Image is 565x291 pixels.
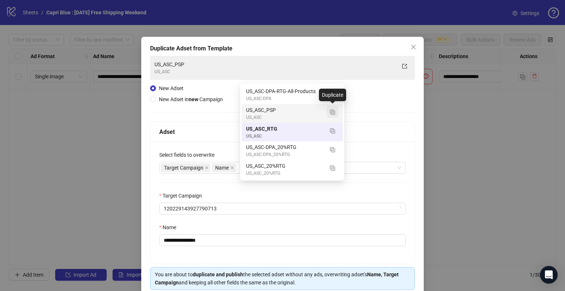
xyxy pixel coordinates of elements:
div: US_ASC-DPA [246,95,324,102]
span: Name [212,163,236,172]
div: US_ASC_PSP [242,104,343,123]
label: Name [159,223,181,231]
span: Target Campaign [164,164,203,172]
span: close [411,44,416,50]
img: Duplicate [330,166,335,171]
button: Close [408,41,419,53]
div: US_ASC_PSP [154,60,396,68]
button: Duplicate [327,162,338,174]
img: Duplicate [330,147,335,152]
span: New Adset in Campaign [159,96,223,102]
input: Name [159,234,406,246]
span: 120229143927790713 [164,203,401,214]
button: Duplicate [327,106,338,118]
span: close [205,166,209,170]
div: Duplicate [319,89,346,101]
div: US_ASC_PSP [246,106,324,114]
div: US_ASC-DPA-RTG-All-Products [242,85,343,104]
div: Open Intercom Messenger [540,266,558,284]
label: Target Campaign [159,192,207,200]
div: US_ASC_20%RTG [242,160,343,179]
div: US_ASC_20%RTG [246,170,324,177]
div: Adset [159,127,406,136]
label: Select fields to overwrite [159,151,219,159]
button: Duplicate [327,87,338,99]
div: US_ASC_20%RTG [246,162,324,170]
strong: Name, Target Campaign [155,272,399,285]
div: US_ASC-DPA_20%RTG [246,151,324,158]
button: Duplicate [327,143,338,155]
button: Duplicate [327,125,338,136]
span: New Adset [159,85,184,91]
span: Target Campaign [161,163,210,172]
img: Duplicate [330,128,335,134]
div: US_ASC [154,68,396,75]
span: close [230,166,234,170]
div: US_ASC-DPA-RTG-All-Products [246,87,324,95]
div: US_ASC_RTG [246,125,324,133]
strong: new [189,96,198,102]
span: export [402,64,407,69]
div: US_ASC-DPA_20%RTG [242,141,343,160]
div: You are about to the selected adset without any ads, overwriting adset's and keeping all other fi... [155,270,410,287]
div: US_ASC_RTG [242,123,343,142]
img: Duplicate [330,110,335,115]
span: Name [215,164,229,172]
div: Duplicate Adset from Template [150,44,415,53]
div: US_ASC [246,114,324,121]
strong: duplicate and publish [193,272,243,277]
div: US_ASC [246,133,324,140]
div: US_ASC-DPA_20%RTG [246,143,324,151]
